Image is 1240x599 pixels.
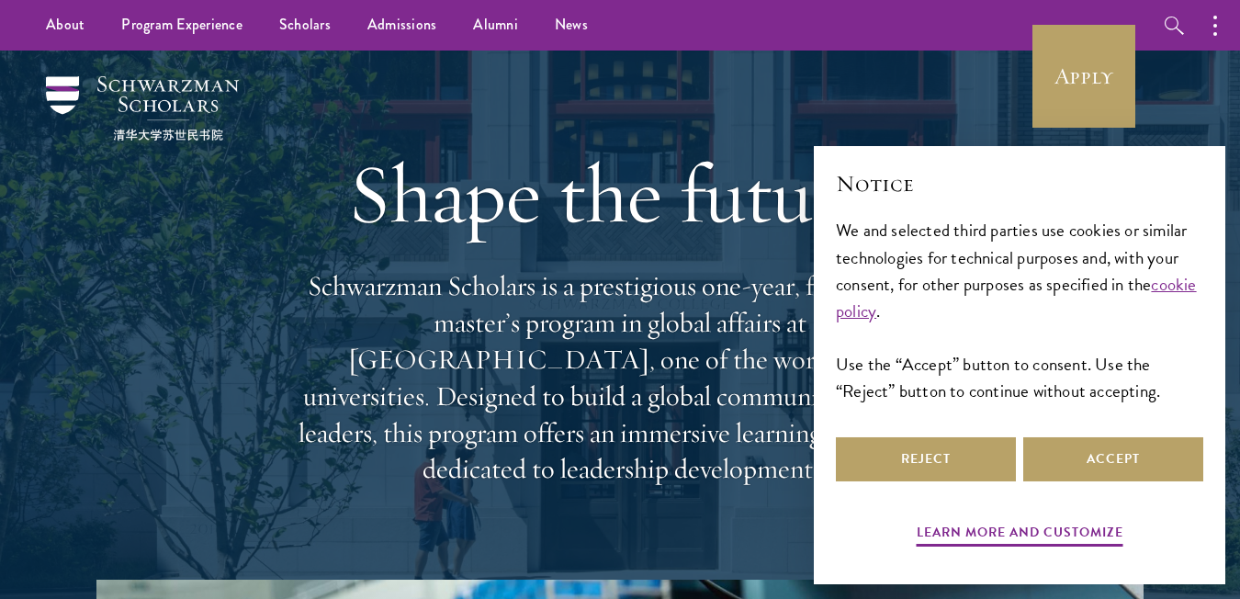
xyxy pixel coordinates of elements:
img: Schwarzman Scholars [46,76,239,141]
h2: Notice [836,168,1203,199]
div: We and selected third parties use cookies or similar technologies for technical purposes and, wit... [836,217,1203,403]
p: Schwarzman Scholars is a prestigious one-year, fully funded master’s program in global affairs at... [289,268,951,488]
button: Learn more and customize [917,521,1123,549]
a: Apply [1032,25,1135,128]
h1: Shape the future. [289,142,951,245]
button: Reject [836,437,1016,481]
a: cookie policy [836,271,1197,324]
button: Accept [1023,437,1203,481]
